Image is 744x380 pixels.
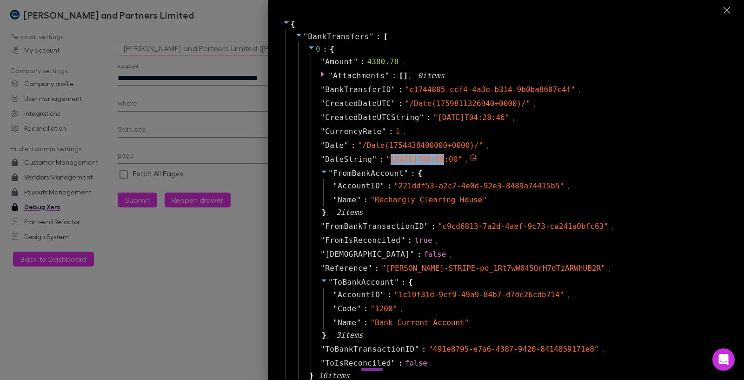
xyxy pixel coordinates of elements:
span: " [380,290,385,299]
span: " [PERSON_NAME]-STRIPE-po_1Rt7wW045QrH7dTzARWhUB2R " [381,264,605,273]
span: " [344,141,349,150]
span: : [376,31,381,42]
div: 1 [396,126,400,137]
span: [ [383,31,388,42]
span: AccountID [338,289,380,300]
span: " [320,141,325,150]
span: [DEMOGRAPHIC_DATA] [325,249,410,260]
span: { [418,168,422,179]
span: " [391,85,396,94]
span: FromIsReconciled [325,235,400,246]
span: BankTransferID [325,84,391,95]
span: : [364,194,368,206]
span: " Rechargly Clearing House " [370,195,486,204]
div: false [424,249,446,260]
span: " [320,85,325,94]
span: FromBankAccount [333,169,404,178]
span: " 491e8795-e7a6-4387-9420-8414859171e8 " [428,345,598,353]
span: , [449,251,452,259]
span: , [602,346,605,354]
span: " [320,264,325,273]
span: " c9cd6813-7a2d-4aef-9c73-ca241a0bfc63 " [438,222,608,231]
span: , [403,128,406,136]
span: " [320,359,325,367]
span: CreatedDateUTC [325,98,391,109]
span: CreatedDateUTCString [325,112,419,123]
span: " [357,318,361,327]
span: : [389,126,393,137]
span: ToBankAccount [333,278,394,287]
span: , [567,182,570,191]
span: " [394,278,399,287]
span: : [398,84,403,95]
span: : [364,303,368,314]
span: " [328,278,333,287]
span: : [422,344,426,355]
span: , [401,58,405,67]
span: " 1c19f31d-9cf9-49a9-84b7-d7dc26cdb714 " [394,290,564,299]
span: " Bank Current Account " [370,318,469,327]
span: " c1744805-ccf4-4a3e-b314-9b0ba8607c4f " [405,85,575,94]
span: " [333,195,338,204]
span: " [320,250,325,259]
span: : [364,317,368,328]
span: " [424,222,429,231]
span: , [533,100,537,108]
span: , [512,114,515,122]
span: [ [399,70,404,81]
span: : [417,249,422,260]
span: " [328,169,333,178]
span: DateString [325,154,372,165]
span: 16 item s [319,371,350,380]
span: 2 item s [336,208,363,217]
span: AccountID [338,180,380,192]
span: Code [338,303,357,314]
span: " 221ddf53-a2c7-4e0d-92e3-8489a74415b5 " [394,181,564,190]
span: " /Date(1759811326940+0000)/ " [405,99,531,108]
span: ToBankTransactionID [325,344,415,355]
span: " [320,57,325,66]
div: 4380.78 [367,56,399,67]
span: BankTransfers [308,32,369,41]
span: Date [325,140,344,151]
span: , [326,332,330,340]
span: " [382,127,386,136]
span: FromBankTransactionID [325,221,424,232]
span: " [385,71,390,80]
span: Amount [325,56,353,67]
span: " [372,155,377,164]
span: " [367,264,372,273]
span: : [360,56,365,67]
span: , [611,223,614,231]
span: " [333,318,338,327]
span: " [320,222,325,231]
span: : [407,235,412,246]
span: , [608,265,611,273]
span: " [357,195,361,204]
span: { [408,277,413,288]
span: : [411,168,415,179]
span: , [465,156,468,164]
span: " [415,345,419,353]
span: " [404,169,408,178]
span: " [333,181,338,190]
span: : [401,277,406,288]
span: Attachments [333,71,385,80]
span: " [391,99,396,108]
span: 0 [316,45,320,53]
div: false [405,358,427,369]
span: " [333,290,338,299]
span: Name [338,194,357,206]
span: ] [404,70,408,81]
span: " 1200 " [370,304,397,313]
span: " [410,250,415,259]
div: Open Intercom Messenger [712,348,735,371]
span: " [369,32,374,41]
span: " [328,71,333,80]
span: " [419,113,424,122]
span: Name [338,317,357,328]
span: : [426,112,431,123]
span: : [379,154,384,165]
span: 3 item s [336,331,363,340]
span: : [387,180,392,192]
